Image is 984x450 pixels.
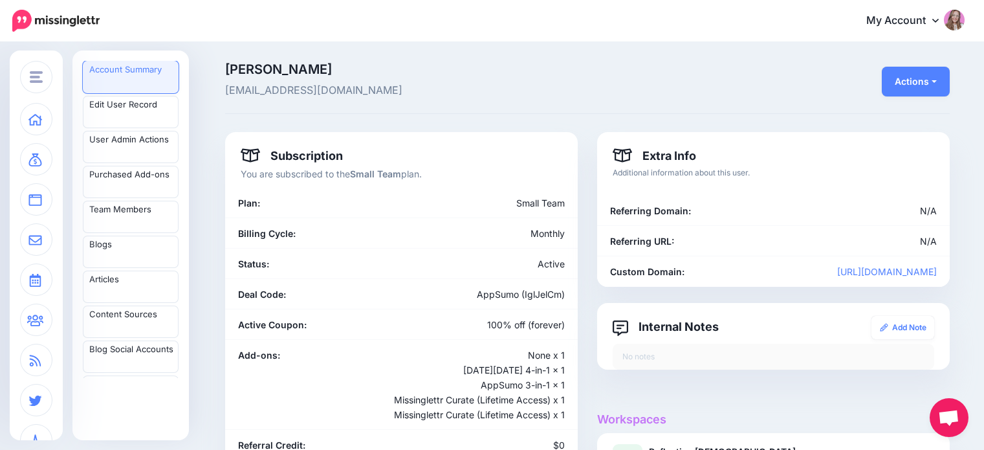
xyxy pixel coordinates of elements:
a: Blogs [83,236,179,268]
a: Purchased Add-ons [83,166,179,198]
b: Referring Domain: [610,205,691,216]
button: Actions [882,67,950,96]
a: Team Members [83,201,179,233]
a: Edit User Record [83,96,179,128]
div: AppSumo (IglJelCm) [402,287,575,302]
div: N/A [716,234,946,249]
b: Billing Cycle: [238,228,296,239]
div: Small Team [344,196,574,210]
p: Additional information about this user. [613,166,934,179]
h4: Extra Info [613,148,696,163]
a: User Admin Actions [83,131,179,163]
b: Custom Domain: [610,266,684,277]
p: You are subscribed to the plan. [241,166,562,181]
b: Referring URL: [610,236,674,247]
div: N/A [716,203,946,218]
b: Active Coupon: [238,319,307,330]
h4: Workspaces [597,412,950,427]
b: Status: [238,258,269,269]
span: [EMAIL_ADDRESS][DOMAIN_NAME] [225,82,702,99]
a: Chat abierto [930,398,968,437]
a: Content Sources [83,306,179,338]
a: Articles [83,271,179,303]
h4: Internal Notes [613,319,719,334]
img: Missinglettr [12,10,100,32]
a: Blog Branding Templates [83,376,179,408]
h4: Subscription [241,148,343,163]
a: Blog Social Accounts [83,341,179,373]
a: Add Note [871,316,934,339]
a: [URL][DOMAIN_NAME] [837,266,937,277]
b: Small Team [350,168,401,179]
a: Account Summary [83,61,179,93]
div: None x 1 [DATE][DATE] 4-in-1 x 1 AppSumo 3-in-1 x 1 Missinglettr Curate (Lifetime Access) x 1 Mis... [344,348,574,422]
div: Monthly [402,226,575,241]
div: 100% off (forever) [402,317,575,332]
div: Active [402,256,575,271]
b: Add-ons: [238,350,280,361]
a: My Account [853,5,965,37]
b: Plan: [238,197,260,208]
div: No notes [613,344,934,370]
b: Deal Code: [238,289,286,300]
span: [PERSON_NAME] [225,63,702,76]
img: menu.png [30,71,43,83]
